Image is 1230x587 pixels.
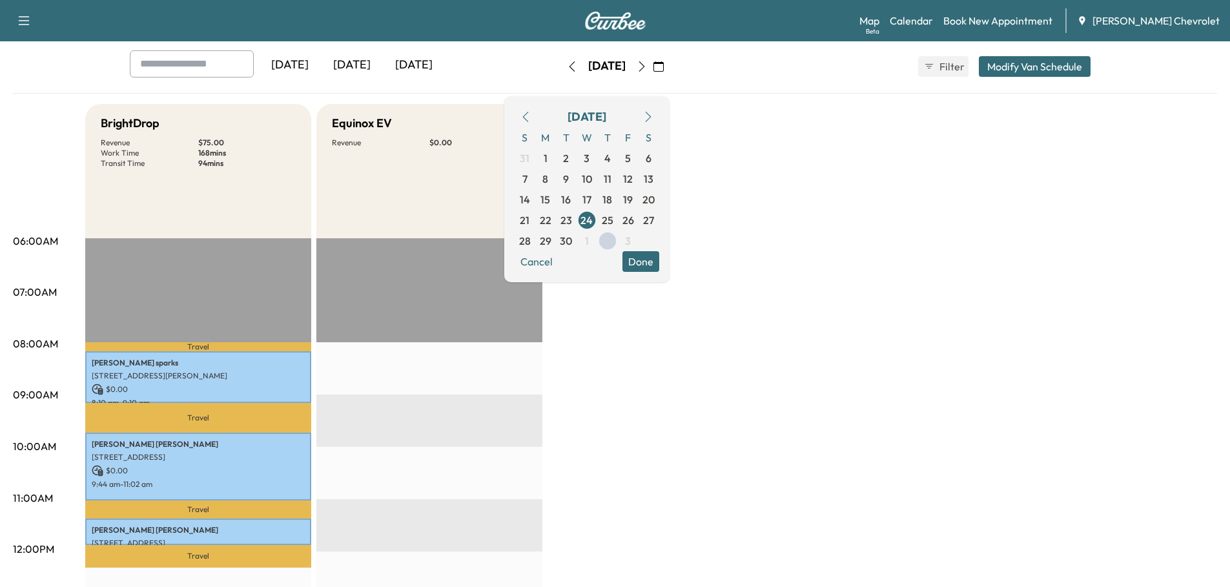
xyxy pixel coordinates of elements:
[622,212,634,228] span: 26
[13,336,58,351] p: 08:00AM
[519,233,531,249] span: 28
[13,541,54,557] p: 12:00PM
[92,479,305,489] p: 9:44 am - 11:02 am
[515,251,559,272] button: Cancel
[332,138,429,148] p: Revenue
[588,58,626,74] div: [DATE]
[85,545,311,568] p: Travel
[101,148,198,158] p: Work Time
[101,138,198,148] p: Revenue
[542,171,548,187] span: 8
[429,138,527,148] p: $ 0.00
[866,26,879,36] div: Beta
[92,525,305,535] p: [PERSON_NAME] [PERSON_NAME]
[92,358,305,368] p: [PERSON_NAME] sparks
[13,490,53,506] p: 11:00AM
[1092,13,1220,28] span: [PERSON_NAME] Chevrolet
[85,500,311,519] p: Travel
[535,127,556,148] span: M
[540,212,551,228] span: 22
[577,127,597,148] span: W
[101,114,159,132] h5: BrightDrop
[540,192,550,207] span: 15
[618,127,639,148] span: F
[92,371,305,381] p: [STREET_ADDRESS][PERSON_NAME]
[321,50,383,80] div: [DATE]
[198,148,296,158] p: 168 mins
[646,150,651,166] span: 6
[560,233,572,249] span: 30
[604,171,611,187] span: 11
[92,398,305,408] p: 8:10 am - 9:10 am
[198,158,296,169] p: 94 mins
[520,150,529,166] span: 31
[943,13,1052,28] a: Book New Appointment
[625,233,631,249] span: 3
[520,212,529,228] span: 21
[642,192,655,207] span: 20
[585,233,589,249] span: 1
[515,127,535,148] span: S
[639,127,659,148] span: S
[85,403,311,433] p: Travel
[92,439,305,449] p: [PERSON_NAME] [PERSON_NAME]
[13,387,58,402] p: 09:00AM
[979,56,1091,77] button: Modify Van Schedule
[582,171,592,187] span: 10
[859,13,879,28] a: MapBeta
[602,192,612,207] span: 18
[563,171,569,187] span: 9
[584,150,589,166] span: 3
[13,284,57,300] p: 07:00AM
[92,384,305,395] p: $ 0.00
[604,150,611,166] span: 4
[92,538,305,548] p: [STREET_ADDRESS]
[561,192,571,207] span: 16
[198,138,296,148] p: $ 75.00
[602,212,613,228] span: 25
[623,192,633,207] span: 19
[556,127,577,148] span: T
[580,212,593,228] span: 24
[259,50,321,80] div: [DATE]
[85,342,311,351] p: Travel
[918,56,969,77] button: Filter
[560,212,572,228] span: 23
[13,438,56,454] p: 10:00AM
[520,192,530,207] span: 14
[582,192,591,207] span: 17
[101,158,198,169] p: Transit Time
[92,465,305,477] p: $ 0.00
[13,233,58,249] p: 06:00AM
[625,150,631,166] span: 5
[623,171,633,187] span: 12
[622,251,659,272] button: Done
[939,59,963,74] span: Filter
[522,171,528,187] span: 7
[92,452,305,462] p: [STREET_ADDRESS]
[383,50,445,80] div: [DATE]
[890,13,933,28] a: Calendar
[597,127,618,148] span: T
[644,171,653,187] span: 13
[584,12,646,30] img: Curbee Logo
[643,212,654,228] span: 27
[544,150,548,166] span: 1
[332,114,392,132] h5: Equinox EV
[540,233,551,249] span: 29
[604,233,610,249] span: 2
[568,108,606,126] div: [DATE]
[563,150,569,166] span: 2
